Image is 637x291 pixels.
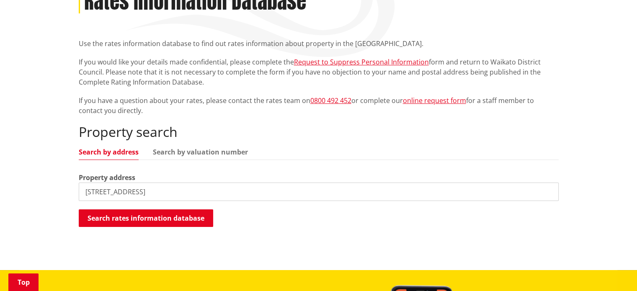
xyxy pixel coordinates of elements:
h2: Property search [79,124,559,140]
p: If you would like your details made confidential, please complete the form and return to Waikato ... [79,57,559,87]
a: Search by address [79,149,139,155]
a: Search by valuation number [153,149,248,155]
input: e.g. Duke Street NGARUAWAHIA [79,183,559,201]
p: If you have a question about your rates, please contact the rates team on or complete our for a s... [79,95,559,116]
a: Top [8,273,39,291]
p: Use the rates information database to find out rates information about property in the [GEOGRAPHI... [79,39,559,49]
button: Search rates information database [79,209,213,227]
a: Request to Suppress Personal Information [294,57,429,67]
iframe: Messenger Launcher [598,256,629,286]
a: online request form [403,96,466,105]
a: 0800 492 452 [310,96,351,105]
label: Property address [79,173,135,183]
